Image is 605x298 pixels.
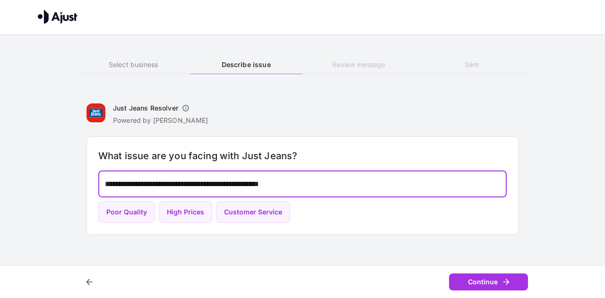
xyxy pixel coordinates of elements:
[302,60,415,70] h6: Review message
[77,60,190,70] h6: Select business
[216,201,290,223] button: Customer Service
[159,201,212,223] button: High Prices
[190,60,302,70] h6: Describe issue
[98,148,507,163] h6: What issue are you facing with Just Jeans?
[113,116,208,125] p: Powered by [PERSON_NAME]
[449,273,528,291] button: Continue
[415,60,528,70] h6: Sent
[98,201,155,223] button: Poor Quality
[86,103,105,122] img: Just Jeans
[113,103,178,113] h6: Just Jeans Resolver
[38,9,78,24] img: Ajust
